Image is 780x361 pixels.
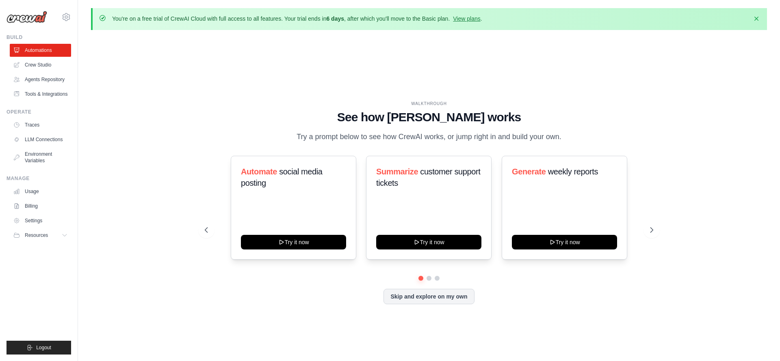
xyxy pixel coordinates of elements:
[10,88,71,101] a: Tools & Integrations
[548,167,598,176] span: weekly reports
[6,34,71,41] div: Build
[6,341,71,355] button: Logout
[36,344,51,351] span: Logout
[292,131,565,143] p: Try a prompt below to see how CrewAI works, or jump right in and build your own.
[10,58,71,71] a: Crew Studio
[241,167,277,176] span: Automate
[453,15,480,22] a: View plans
[10,44,71,57] a: Automations
[112,15,482,23] p: You're on a free trial of CrewAI Cloud with full access to all features. Your trial ends in , aft...
[376,167,418,176] span: Summarize
[241,235,346,249] button: Try it now
[6,175,71,182] div: Manage
[512,235,617,249] button: Try it now
[10,200,71,213] a: Billing
[10,214,71,227] a: Settings
[326,15,344,22] strong: 6 days
[241,167,323,187] span: social media posting
[10,148,71,167] a: Environment Variables
[512,167,546,176] span: Generate
[6,109,71,115] div: Operate
[10,73,71,86] a: Agents Repository
[10,118,71,131] a: Traces
[205,110,653,125] h1: See how [PERSON_NAME] works
[205,101,653,107] div: WALKTHROUGH
[25,232,48,239] span: Resources
[376,235,481,249] button: Try it now
[10,185,71,198] a: Usage
[10,133,71,146] a: LLM Connections
[383,289,474,304] button: Skip and explore on my own
[10,229,71,242] button: Resources
[376,167,480,187] span: customer support tickets
[6,11,47,23] img: Logo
